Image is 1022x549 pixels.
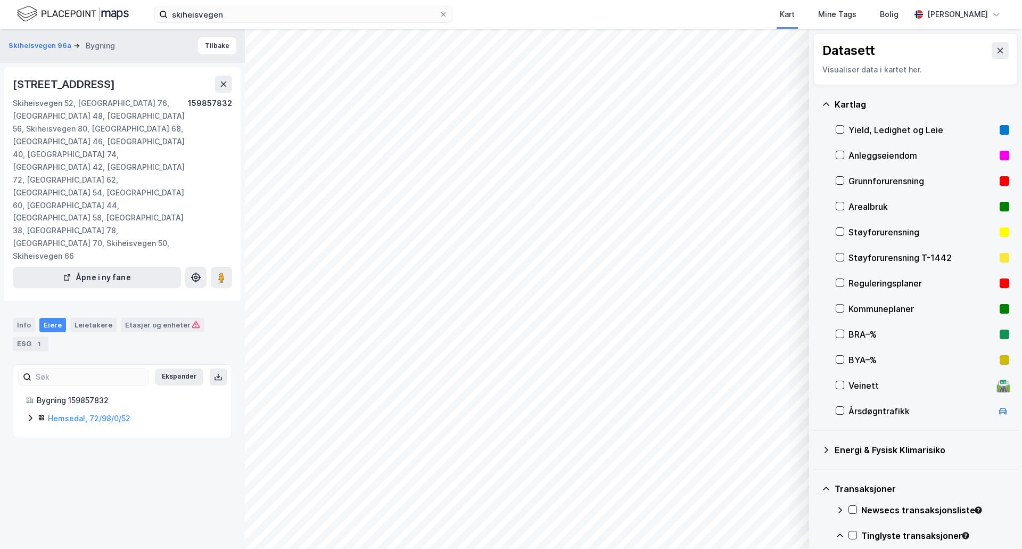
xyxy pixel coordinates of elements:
[835,98,1009,111] div: Kartlag
[17,5,129,23] img: logo.f888ab2527a4732fd821a326f86c7f29.svg
[37,394,219,407] div: Bygning 159857832
[927,8,988,21] div: [PERSON_NAME]
[835,444,1009,456] div: Energi & Fysisk Klimarisiko
[198,37,236,54] button: Tilbake
[39,318,66,332] div: Eiere
[848,302,995,315] div: Kommuneplaner
[996,379,1010,392] div: 🛣️
[818,8,856,21] div: Mine Tags
[848,328,995,341] div: BRA–%
[848,251,995,264] div: Støyforurensning T-1442
[848,175,995,187] div: Grunnforurensning
[848,354,995,366] div: BYA–%
[9,40,73,51] button: Skiheisvegen 96a
[961,531,970,540] div: Tooltip anchor
[188,97,232,263] div: 159857832
[155,368,203,386] button: Ekspander
[13,97,188,263] div: Skiheisvegen 52, [GEOGRAPHIC_DATA] 76, [GEOGRAPHIC_DATA] 48, [GEOGRAPHIC_DATA] 56, Skiheisvegen 8...
[848,200,995,213] div: Arealbruk
[861,529,1009,542] div: Tinglyste transaksjoner
[822,63,1009,76] div: Visualiser data i kartet her.
[848,379,992,392] div: Veinett
[969,498,1022,549] iframe: Chat Widget
[861,504,1009,517] div: Newsecs transaksjonsliste
[31,369,148,385] input: Søk
[13,76,117,93] div: [STREET_ADDRESS]
[70,318,117,332] div: Leietakere
[835,482,1009,495] div: Transaksjoner
[822,42,875,59] div: Datasett
[86,39,115,52] div: Bygning
[848,226,995,239] div: Støyforurensning
[125,320,200,330] div: Etasjer og enheter
[880,8,899,21] div: Bolig
[168,6,439,22] input: Søk på adresse, matrikkel, gårdeiere, leietakere eller personer
[848,405,992,417] div: Årsdøgntrafikk
[848,277,995,290] div: Reguleringsplaner
[13,267,181,288] button: Åpne i ny fane
[848,149,995,162] div: Anleggseiendom
[780,8,795,21] div: Kart
[48,414,130,423] a: Hemsedal, 72/98/0/52
[13,337,48,351] div: ESG
[34,339,44,349] div: 1
[13,318,35,332] div: Info
[848,124,995,136] div: Yield, Ledighet og Leie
